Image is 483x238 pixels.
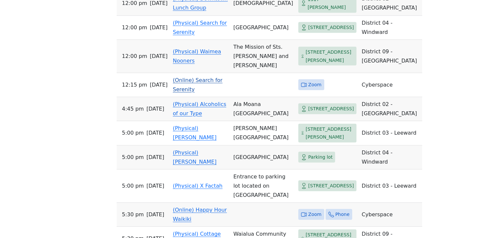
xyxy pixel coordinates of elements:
span: 12:00 PM [122,23,147,32]
a: (Online) Search for Serenity [173,77,222,93]
a: (Online) Happy Hour Waikiki [173,207,227,222]
span: Zoom [308,210,321,219]
td: District 03 - Leeward [359,170,422,203]
span: [STREET_ADDRESS] [308,105,354,113]
span: 4:45 PM [122,104,144,114]
td: District 09 - [GEOGRAPHIC_DATA] [359,40,422,73]
td: District 04 - Windward [359,145,422,170]
td: [PERSON_NAME][GEOGRAPHIC_DATA] [231,121,296,145]
span: Parking lot [308,153,333,161]
span: [DATE] [150,52,168,61]
td: District 04 - Windward [359,16,422,40]
td: Cyberspace [359,203,422,227]
span: 12:15 PM [122,80,147,90]
span: 5:00 PM [122,153,144,162]
span: 5:30 PM [122,210,144,219]
span: [DATE] [150,80,168,90]
a: (Physical) Search for Serenity [173,20,227,35]
td: Entrance to parking lot located on [GEOGRAPHIC_DATA] [231,170,296,203]
span: Zoom [308,81,321,89]
td: District 02 - [GEOGRAPHIC_DATA] [359,97,422,121]
span: [STREET_ADDRESS] [308,23,354,32]
span: [STREET_ADDRESS][PERSON_NAME] [306,48,354,64]
span: [STREET_ADDRESS][PERSON_NAME] [306,125,354,141]
a: (Physical) [PERSON_NAME] [173,125,217,141]
a: (Physical) [PERSON_NAME] [173,149,217,165]
td: District 03 - Leeward [359,121,422,145]
span: [DATE] [147,210,164,219]
span: [DATE] [147,104,164,114]
span: [DATE] [147,181,164,191]
a: (Physical) Alcoholics of our Type [173,101,226,117]
span: [DATE] [147,128,164,138]
span: 5:00 PM [122,181,144,191]
td: Ala Moana [GEOGRAPHIC_DATA] [231,97,296,121]
span: [STREET_ADDRESS] [308,182,354,190]
span: Phone [335,210,350,219]
td: [GEOGRAPHIC_DATA] [231,145,296,170]
span: 5:00 PM [122,128,144,138]
span: 12:00 PM [122,52,147,61]
td: [GEOGRAPHIC_DATA] [231,16,296,40]
td: Cyberspace [359,73,422,97]
span: [DATE] [150,23,168,32]
a: (Physical) Waimea Nooners [173,48,221,64]
a: (Physical) X Factah [173,183,222,189]
span: [DATE] [147,153,164,162]
td: The Mission of Sts. [PERSON_NAME] and [PERSON_NAME] [231,40,296,73]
